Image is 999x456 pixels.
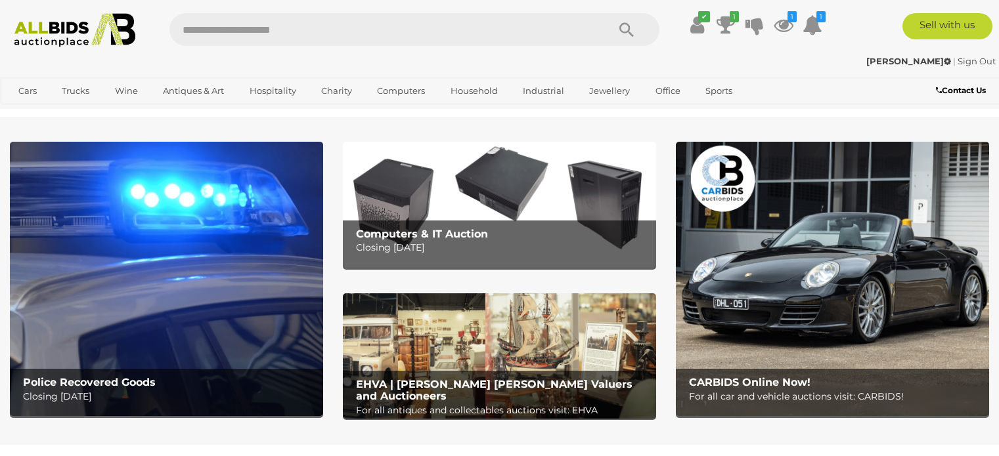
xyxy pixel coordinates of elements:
[953,56,956,66] span: |
[866,56,953,66] a: [PERSON_NAME]
[356,228,488,240] b: Computers & IT Auction
[902,13,992,39] a: Sell with us
[803,13,822,37] a: 1
[313,80,361,102] a: Charity
[774,13,793,37] a: 1
[442,80,506,102] a: Household
[936,85,986,95] b: Contact Us
[698,11,710,22] i: ✔
[10,80,45,102] a: Cars
[697,80,741,102] a: Sports
[866,56,951,66] strong: [PERSON_NAME]
[676,142,989,416] a: CARBIDS Online Now! CARBIDS Online Now! For all car and vehicle auctions visit: CARBIDS!
[687,13,707,37] a: ✔
[23,388,317,405] p: Closing [DATE]
[594,13,659,46] button: Search
[716,13,736,37] a: 1
[7,13,143,47] img: Allbids.com.au
[647,80,689,102] a: Office
[689,388,983,405] p: For all car and vehicle auctions visit: CARBIDS!
[343,142,656,267] img: Computers & IT Auction
[816,11,826,22] i: 1
[356,378,633,402] b: EHVA | [PERSON_NAME] [PERSON_NAME] Valuers and Auctioneers
[241,80,305,102] a: Hospitality
[154,80,233,102] a: Antiques & Art
[356,239,650,256] p: Closing [DATE]
[10,102,120,123] a: [GEOGRAPHIC_DATA]
[514,80,573,102] a: Industrial
[676,142,989,416] img: CARBIDS Online Now!
[730,11,739,22] i: 1
[356,402,650,419] p: For all antiques and collectables auctions visit: EHVA
[581,80,638,102] a: Jewellery
[343,142,656,267] a: Computers & IT Auction Computers & IT Auction Closing [DATE]
[343,293,656,419] img: EHVA | Evans Hastings Valuers and Auctioneers
[368,80,433,102] a: Computers
[958,56,996,66] a: Sign Out
[10,142,323,416] a: Police Recovered Goods Police Recovered Goods Closing [DATE]
[10,142,323,416] img: Police Recovered Goods
[689,376,810,388] b: CARBIDS Online Now!
[23,376,156,388] b: Police Recovered Goods
[106,80,146,102] a: Wine
[936,83,989,98] a: Contact Us
[788,11,797,22] i: 1
[53,80,98,102] a: Trucks
[343,293,656,419] a: EHVA | Evans Hastings Valuers and Auctioneers EHVA | [PERSON_NAME] [PERSON_NAME] Valuers and Auct...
